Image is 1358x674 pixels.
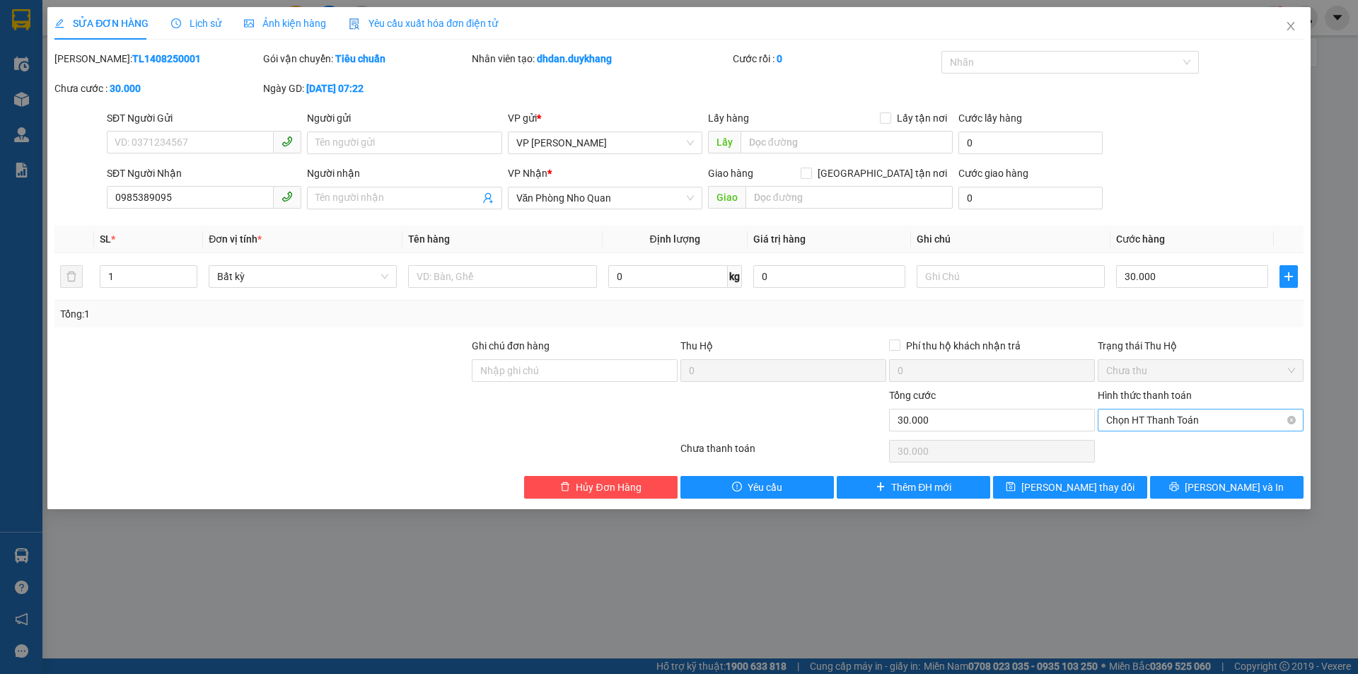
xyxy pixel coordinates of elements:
[1271,7,1311,47] button: Close
[576,480,641,495] span: Hủy Đơn Hàng
[1106,360,1295,381] span: Chưa thu
[777,53,782,64] b: 0
[263,51,469,66] div: Gói vận chuyển:
[708,186,745,209] span: Giao
[516,132,694,153] span: VP Thịnh Liệt
[741,131,953,153] input: Dọc đường
[679,441,888,465] div: Chưa thanh toán
[891,480,951,495] span: Thêm ĐH mới
[1287,416,1296,424] span: close-circle
[708,131,741,153] span: Lấy
[708,112,749,124] span: Lấy hàng
[217,266,388,287] span: Bất kỳ
[307,110,501,126] div: Người gửi
[244,18,326,29] span: Ảnh kiện hàng
[107,110,301,126] div: SĐT Người Gửi
[1116,233,1165,245] span: Cước hàng
[209,233,262,245] span: Đơn vị tính
[132,53,201,64] b: TL1408250001
[1280,271,1297,282] span: plus
[263,81,469,96] div: Ngày GD:
[516,187,694,209] span: Văn Phòng Nho Quan
[282,136,293,147] span: phone
[958,112,1022,124] label: Cước lấy hàng
[1185,480,1284,495] span: [PERSON_NAME] và In
[1021,480,1134,495] span: [PERSON_NAME] thay đổi
[110,83,141,94] b: 30.000
[349,18,498,29] span: Yêu cầu xuất hóa đơn điện tử
[335,53,385,64] b: Tiêu chuẩn
[917,265,1105,288] input: Ghi Chú
[1285,21,1296,32] span: close
[244,18,254,28] span: picture
[958,168,1028,179] label: Cước giao hàng
[306,83,364,94] b: [DATE] 07:22
[876,482,886,493] span: plus
[958,132,1103,154] input: Cước lấy hàng
[100,233,111,245] span: SL
[171,18,181,28] span: clock-circle
[812,165,953,181] span: [GEOGRAPHIC_DATA] tận nơi
[900,338,1026,354] span: Phí thu hộ khách nhận trả
[171,18,221,29] span: Lịch sử
[1279,265,1298,288] button: plus
[472,359,678,382] input: Ghi chú đơn hàng
[728,265,742,288] span: kg
[733,51,939,66] div: Cước rồi :
[911,226,1110,253] th: Ghi chú
[745,186,953,209] input: Dọc đường
[60,265,83,288] button: delete
[537,53,612,64] b: dhdan.duykhang
[1106,409,1295,431] span: Chọn HT Thanh Toán
[482,192,494,204] span: user-add
[1098,390,1192,401] label: Hình thức thanh toán
[508,168,547,179] span: VP Nhận
[107,165,301,181] div: SĐT Người Nhận
[508,110,702,126] div: VP gửi
[54,51,260,66] div: [PERSON_NAME]:
[472,340,550,351] label: Ghi chú đơn hàng
[1098,338,1304,354] div: Trạng thái Thu Hộ
[349,18,360,30] img: icon
[54,81,260,96] div: Chưa cước :
[889,390,936,401] span: Tổng cước
[54,18,149,29] span: SỬA ĐƠN HÀNG
[1169,482,1179,493] span: printer
[524,476,678,499] button: deleteHủy Đơn Hàng
[472,51,730,66] div: Nhân viên tạo:
[680,476,834,499] button: exclamation-circleYêu cầu
[650,233,700,245] span: Định lượng
[958,187,1103,209] input: Cước giao hàng
[708,168,753,179] span: Giao hàng
[307,165,501,181] div: Người nhận
[408,265,596,288] input: VD: Bàn, Ghế
[1150,476,1304,499] button: printer[PERSON_NAME] và In
[732,482,742,493] span: exclamation-circle
[54,18,64,28] span: edit
[837,476,990,499] button: plusThêm ĐH mới
[993,476,1147,499] button: save[PERSON_NAME] thay đổi
[60,306,524,322] div: Tổng: 1
[748,480,782,495] span: Yêu cầu
[1006,482,1016,493] span: save
[408,233,450,245] span: Tên hàng
[753,233,806,245] span: Giá trị hàng
[891,110,953,126] span: Lấy tận nơi
[560,482,570,493] span: delete
[680,340,713,351] span: Thu Hộ
[282,191,293,202] span: phone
